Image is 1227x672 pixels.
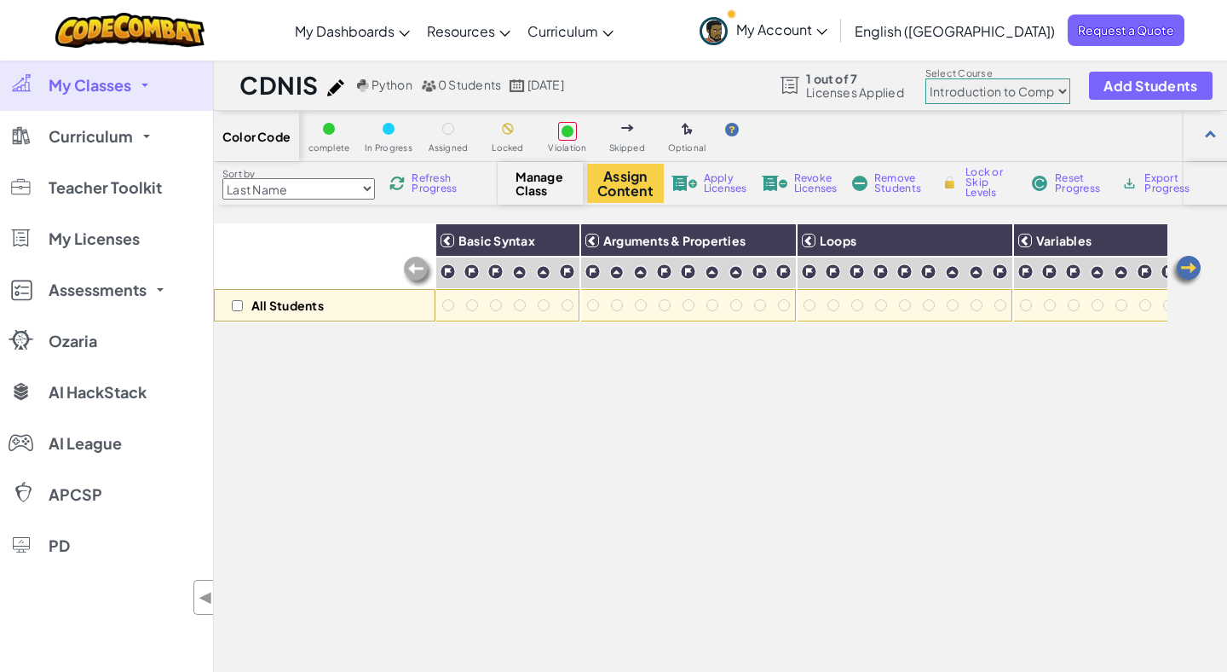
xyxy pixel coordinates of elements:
button: Add Students [1089,72,1212,100]
p: All Students [251,298,324,312]
a: My Dashboards [286,8,418,54]
a: My Account [691,3,836,57]
img: IconChallengeLevel.svg [440,264,456,280]
img: IconRemoveStudents.svg [852,176,867,191]
span: Apply Licenses [704,173,747,194]
span: complete [308,143,350,153]
img: Arrow_Left_Inactive.png [401,255,435,289]
img: IconChallengeLevel.svg [585,264,601,280]
img: IconPracticeLevel.svg [512,265,527,280]
img: IconChallengeLevel.svg [1041,264,1057,280]
img: IconPracticeLevel.svg [945,265,959,280]
img: IconReload.svg [389,176,405,191]
span: Variables [1036,233,1092,248]
img: avatar [700,17,728,45]
img: IconChallengeLevel.svg [801,264,817,280]
span: Python [372,77,412,92]
span: My Dashboards [295,22,395,40]
span: Arguments & Properties [603,233,746,248]
span: Skipped [609,143,645,153]
button: Assign Content [587,164,664,203]
span: Optional [668,143,706,153]
span: My Account [736,20,827,38]
label: Sort by [222,167,375,181]
span: AI League [49,436,122,451]
img: IconLicenseApply.svg [671,176,697,191]
img: IconChallengeLevel.svg [1065,264,1081,280]
span: My Licenses [49,231,140,246]
span: Color Code [222,130,291,143]
span: Revoke Licenses [794,173,838,194]
img: IconReset.svg [1031,176,1048,191]
img: IconChallengeLevel.svg [752,264,768,280]
span: [DATE] [527,77,564,92]
img: python.png [357,79,370,92]
img: CodeCombat logo [55,13,204,48]
img: IconChallengeLevel.svg [1017,264,1034,280]
span: My Classes [49,78,131,93]
img: IconChallengeLevel.svg [896,264,913,280]
img: IconPracticeLevel.svg [969,265,983,280]
img: IconPracticeLevel.svg [705,265,719,280]
span: AI HackStack [49,385,147,400]
img: IconOptionalLevel.svg [682,123,693,136]
span: Ozaria [49,333,97,349]
span: Remove Students [874,173,925,194]
span: Curriculum [49,129,133,144]
img: IconChallengeLevel.svg [1137,264,1153,280]
img: IconLock.svg [941,175,959,190]
span: Reset Progress [1055,173,1106,194]
span: Locked [492,143,523,153]
span: Teacher Toolkit [49,180,162,195]
img: IconChallengeLevel.svg [656,264,672,280]
img: IconChallengeLevel.svg [680,264,696,280]
img: IconChallengeLevel.svg [1161,264,1177,280]
span: Resources [427,22,495,40]
a: Request a Quote [1068,14,1184,46]
span: Refresh Progress [412,173,464,194]
a: English ([GEOGRAPHIC_DATA]) [846,8,1063,54]
span: In Progress [365,143,412,153]
span: Export Progress [1144,173,1196,194]
img: IconChallengeLevel.svg [873,264,889,280]
img: IconChallengeLevel.svg [559,264,575,280]
span: Basic Syntax [458,233,535,248]
img: IconHint.svg [725,123,739,136]
span: 1 out of 7 [806,72,904,85]
img: IconPracticeLevel.svg [1114,265,1128,280]
span: English ([GEOGRAPHIC_DATA]) [855,22,1055,40]
span: Violation [548,143,586,153]
h1: CDNIS [239,69,319,101]
img: IconSkippedLevel.svg [621,125,634,131]
img: IconChallengeLevel.svg [775,264,792,280]
img: IconChallengeLevel.svg [992,264,1008,280]
span: ◀ [199,585,213,610]
span: 0 Students [438,77,501,92]
label: Select Course [925,67,1070,80]
span: Curriculum [527,22,598,40]
img: MultipleUsers.png [421,79,436,92]
img: IconPracticeLevel.svg [1090,265,1104,280]
img: IconPracticeLevel.svg [729,265,743,280]
span: Manage Class [516,170,566,197]
img: IconChallengeLevel.svg [849,264,865,280]
a: Resources [418,8,519,54]
img: Arrow_Left.png [1169,254,1203,288]
img: calendar.svg [510,79,525,92]
a: Curriculum [519,8,622,54]
img: IconLicenseRevoke.svg [762,176,787,191]
img: IconPracticeLevel.svg [536,265,550,280]
img: IconChallengeLevel.svg [464,264,480,280]
span: Loops [820,233,856,248]
img: IconChallengeLevel.svg [920,264,936,280]
img: IconChallengeLevel.svg [825,264,841,280]
span: Assessments [49,282,147,298]
img: iconPencil.svg [327,79,344,96]
img: IconArchive.svg [1121,176,1138,191]
span: Licenses Applied [806,85,904,99]
img: IconPracticeLevel.svg [609,265,624,280]
span: Assigned [429,143,469,153]
span: Lock or Skip Levels [965,167,1016,198]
